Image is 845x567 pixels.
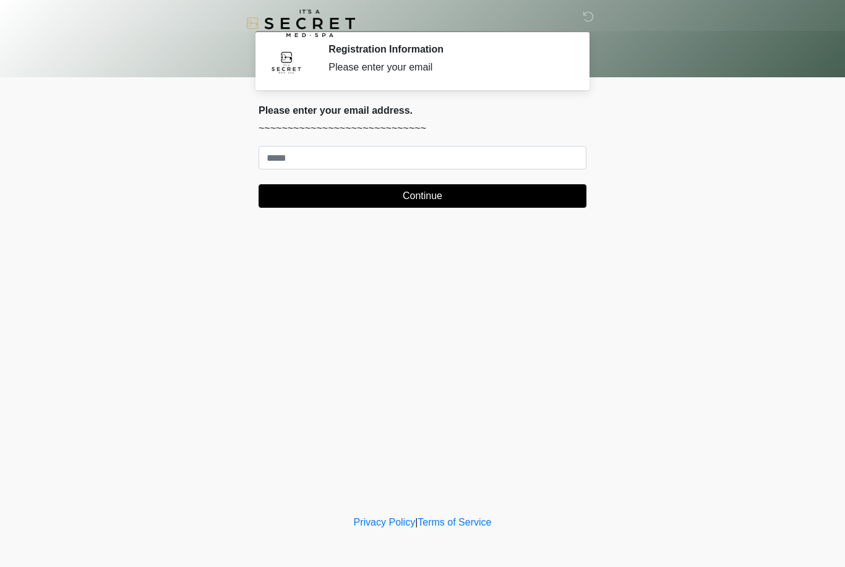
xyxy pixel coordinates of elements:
img: It's A Secret Med Spa Logo [246,9,355,37]
a: Terms of Service [418,517,491,527]
h2: Registration Information [328,43,568,55]
img: Agent Avatar [268,43,305,80]
h2: Please enter your email address. [259,104,586,116]
p: ~~~~~~~~~~~~~~~~~~~~~~~~~~~~~ [259,121,586,136]
button: Continue [259,184,586,208]
a: Privacy Policy [354,517,416,527]
a: | [415,517,418,527]
div: Please enter your email [328,60,568,75]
